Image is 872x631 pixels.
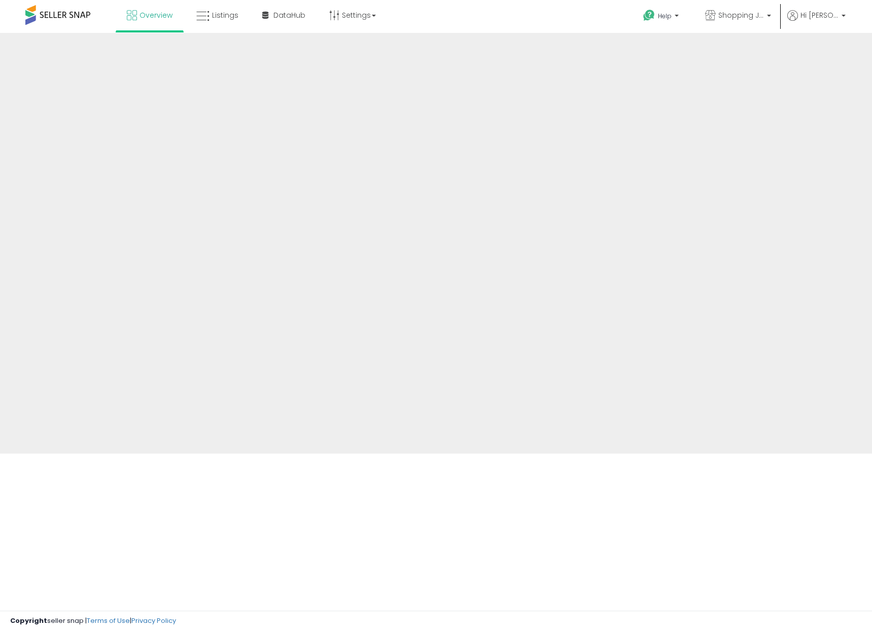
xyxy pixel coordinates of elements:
[635,2,689,33] a: Help
[212,10,238,20] span: Listings
[718,10,764,20] span: Shopping JCM
[658,12,672,20] span: Help
[139,10,172,20] span: Overview
[787,10,846,33] a: Hi [PERSON_NAME]
[273,10,305,20] span: DataHub
[800,10,839,20] span: Hi [PERSON_NAME]
[643,9,655,22] i: Get Help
